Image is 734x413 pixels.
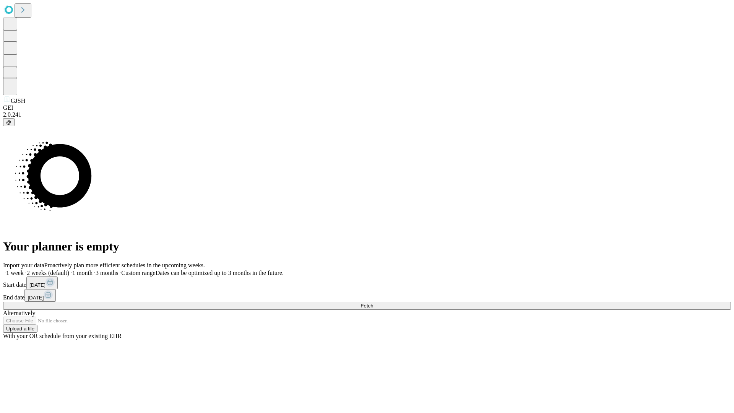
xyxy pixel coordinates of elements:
span: 2 weeks (default) [27,270,69,276]
span: Dates can be optimized up to 3 months in the future. [156,270,284,276]
span: @ [6,119,11,125]
span: 1 month [72,270,93,276]
button: [DATE] [26,276,58,289]
span: Proactively plan more efficient schedules in the upcoming weeks. [44,262,205,268]
span: Fetch [361,303,373,309]
div: End date [3,289,731,302]
span: 1 week [6,270,24,276]
button: [DATE] [24,289,56,302]
span: Alternatively [3,310,35,316]
span: Custom range [121,270,155,276]
span: GJSH [11,98,25,104]
span: With your OR schedule from your existing EHR [3,333,122,339]
h1: Your planner is empty [3,239,731,254]
span: Import your data [3,262,44,268]
span: [DATE] [28,295,44,301]
button: @ [3,118,15,126]
span: [DATE] [29,282,45,288]
div: 2.0.241 [3,111,731,118]
div: Start date [3,276,731,289]
button: Upload a file [3,325,37,333]
span: 3 months [96,270,118,276]
div: GEI [3,104,731,111]
button: Fetch [3,302,731,310]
